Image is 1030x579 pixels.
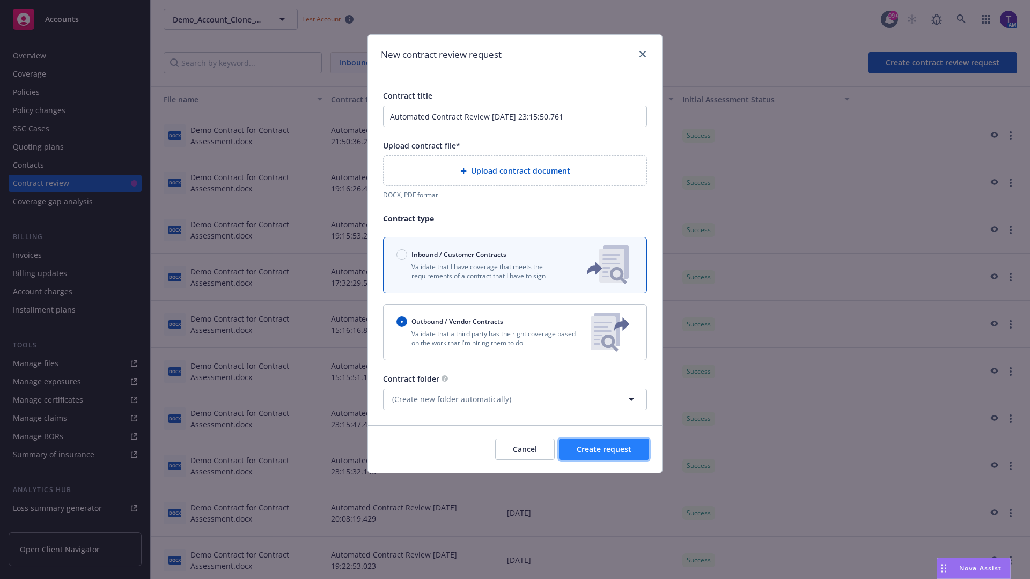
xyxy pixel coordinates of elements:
[383,190,647,199] div: DOCX, PDF format
[636,48,649,61] a: close
[396,329,582,347] p: Validate that a third party has the right coverage based on the work that I'm hiring them to do
[383,155,647,186] div: Upload contract document
[559,439,649,460] button: Create request
[495,439,555,460] button: Cancel
[411,250,506,259] span: Inbound / Customer Contracts
[937,558,951,578] div: Drag to move
[383,91,432,101] span: Contract title
[383,140,460,151] span: Upload contract file*
[577,444,631,454] span: Create request
[383,213,647,224] p: Contract type
[383,374,439,384] span: Contract folder
[383,237,647,293] button: Inbound / Customer ContractsValidate that I have coverage that meets the requirements of a contra...
[396,249,407,260] input: Inbound / Customer Contracts
[383,389,647,410] button: (Create new folder automatically)
[411,317,503,326] span: Outbound / Vendor Contracts
[471,165,570,176] span: Upload contract document
[392,394,511,405] span: (Create new folder automatically)
[959,563,1002,573] span: Nova Assist
[381,48,502,62] h1: New contract review request
[513,444,537,454] span: Cancel
[396,316,407,327] input: Outbound / Vendor Contracts
[937,558,1011,579] button: Nova Assist
[383,304,647,360] button: Outbound / Vendor ContractsValidate that a third party has the right coverage based on the work t...
[396,262,569,280] p: Validate that I have coverage that meets the requirements of a contract that I have to sign
[383,106,647,127] input: Enter a title for this contract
